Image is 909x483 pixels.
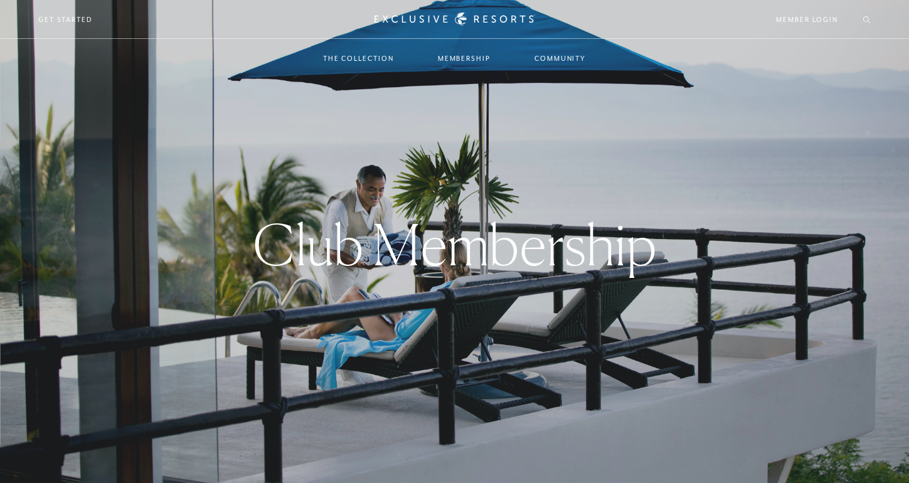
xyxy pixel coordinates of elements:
[253,216,657,273] h1: Club Membership
[38,14,93,25] a: Get Started
[776,14,838,25] a: Member Login
[522,40,598,77] a: Community
[425,40,503,77] a: Membership
[311,40,407,77] a: The Collection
